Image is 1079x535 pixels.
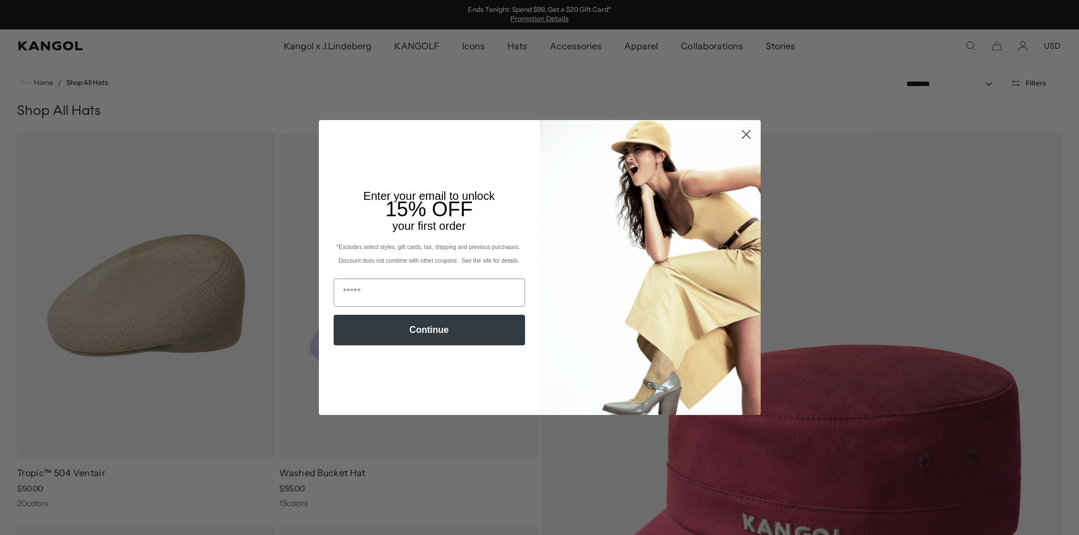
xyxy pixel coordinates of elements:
span: *Excludes select styles, gift cards, tax, shipping and previous purchases. Discount does not comb... [336,244,521,264]
input: Email [334,279,525,307]
span: 15% OFF [385,198,472,221]
button: Close dialog [736,125,756,144]
span: Enter your email to unlock [364,190,495,202]
img: 93be19ad-e773-4382-80b9-c9d740c9197f.jpeg [540,120,761,414]
button: Continue [334,315,525,345]
span: your first order [393,220,466,232]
